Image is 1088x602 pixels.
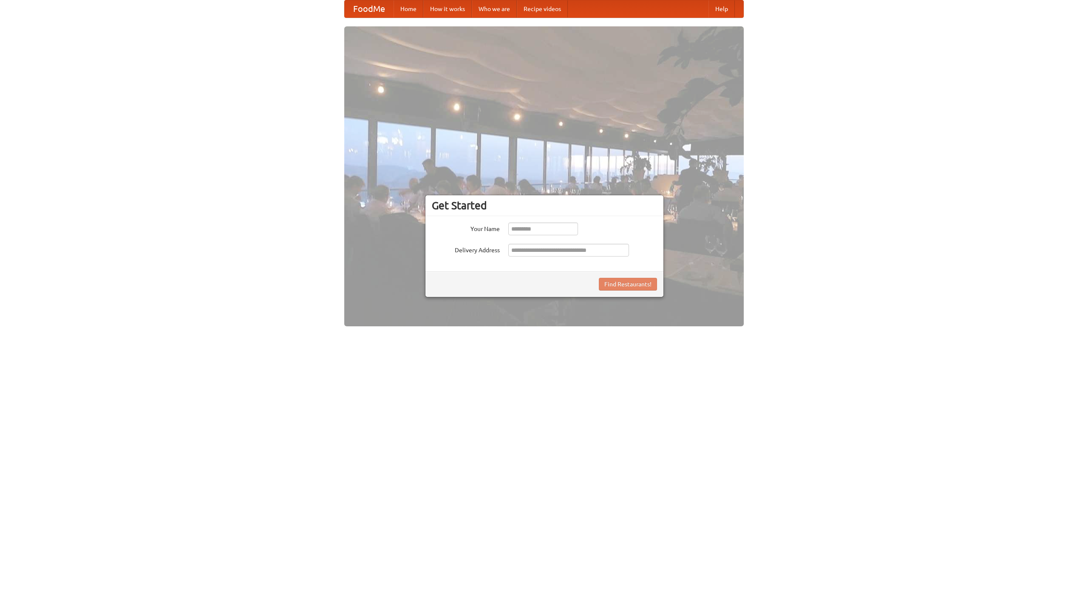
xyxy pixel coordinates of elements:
a: Recipe videos [517,0,568,17]
button: Find Restaurants! [599,278,657,291]
a: How it works [423,0,472,17]
h3: Get Started [432,199,657,212]
label: Delivery Address [432,244,500,254]
a: Help [708,0,735,17]
a: Home [394,0,423,17]
label: Your Name [432,223,500,233]
a: FoodMe [345,0,394,17]
a: Who we are [472,0,517,17]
